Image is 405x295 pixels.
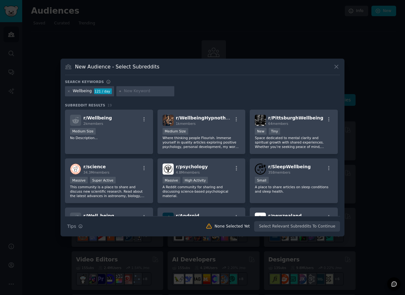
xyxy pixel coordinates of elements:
[176,164,208,169] span: r/ psychology
[83,213,114,218] span: r/ Well_being
[163,185,241,198] p: A Reddit community for sharing and discussing science-based psychological material.
[255,164,266,175] img: SleepWellbeing
[70,164,81,175] img: science
[94,88,112,94] div: 121 / day
[70,128,96,135] div: Medium Size
[269,128,280,135] div: Tiny
[163,164,174,175] img: psychology
[268,122,288,125] span: 64 members
[83,122,103,125] span: 2k members
[268,213,302,218] span: r/ newzealand
[163,177,180,183] div: Massive
[268,164,311,169] span: r/ SleepWellbeing
[163,128,188,135] div: Medium Size
[70,177,88,183] div: Massive
[70,136,148,140] p: No Description...
[70,185,148,198] p: This community is a place to share and discuss new scientific research. Read about the latest adv...
[176,170,200,174] span: 4.8M members
[255,136,333,149] p: Space dedicated to mental clarity and spiritual growth with shared experiences. Whether you’re se...
[176,122,196,125] span: 1k members
[176,115,240,120] span: r/ WellbeingHypnotherapy
[65,221,85,232] button: Tips
[255,128,267,135] div: New
[255,177,268,183] div: Small
[90,177,116,183] div: Super Active
[163,213,174,224] img: Android
[65,80,104,84] h3: Search keywords
[183,177,208,183] div: High Activity
[268,170,290,174] span: 358 members
[83,170,109,174] span: 34.3M members
[107,103,112,107] span: 19
[163,115,174,126] img: WellbeingHypnotherapy
[176,213,199,218] span: r/ Android
[83,164,106,169] span: r/ science
[75,63,159,70] h3: New Audience - Select Subreddits
[83,115,112,120] span: r/ Wellbeing
[67,223,76,230] span: Tips
[65,103,105,107] span: Subreddit Results
[255,213,266,224] img: newzealand
[124,88,172,94] input: New Keyword
[255,185,333,194] p: A place to share articles on sleep conditions and sleep health.
[163,136,241,149] p: Where thinking people Flourish. Immerse yourself in quality articles exploring positive psycholog...
[268,115,323,120] span: r/ PittsburghWellbeing
[255,115,266,126] img: PittsburghWellbeing
[73,88,92,94] div: Wellbeing
[215,224,250,229] div: None Selected Yet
